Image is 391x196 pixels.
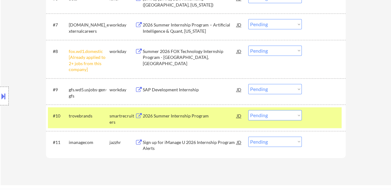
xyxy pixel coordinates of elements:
div: JD [236,110,242,121]
div: smartrecruiters [109,113,135,125]
div: JD [236,136,242,148]
div: workday [109,87,135,93]
div: 2026 Summer Internship Program [143,113,237,119]
div: jazzhr [109,139,135,146]
div: Sign up for iManage U 2026 Internship Program Alerts [143,139,237,151]
div: 2026 Summer Internship Program – Artificial Intelligence & Quant, [US_STATE] [143,22,237,34]
div: JD [236,45,242,57]
div: Summer 2026 FOX Technology Internship Program - [GEOGRAPHIC_DATA], [GEOGRAPHIC_DATA] [143,48,237,67]
div: [DOMAIN_NAME]_externalcareers [69,22,109,34]
div: workday [109,48,135,55]
div: #7 [53,22,64,28]
div: SAP Development Internship [143,87,237,93]
div: workday [109,22,135,28]
div: JD [236,19,242,30]
div: JD [236,84,242,95]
